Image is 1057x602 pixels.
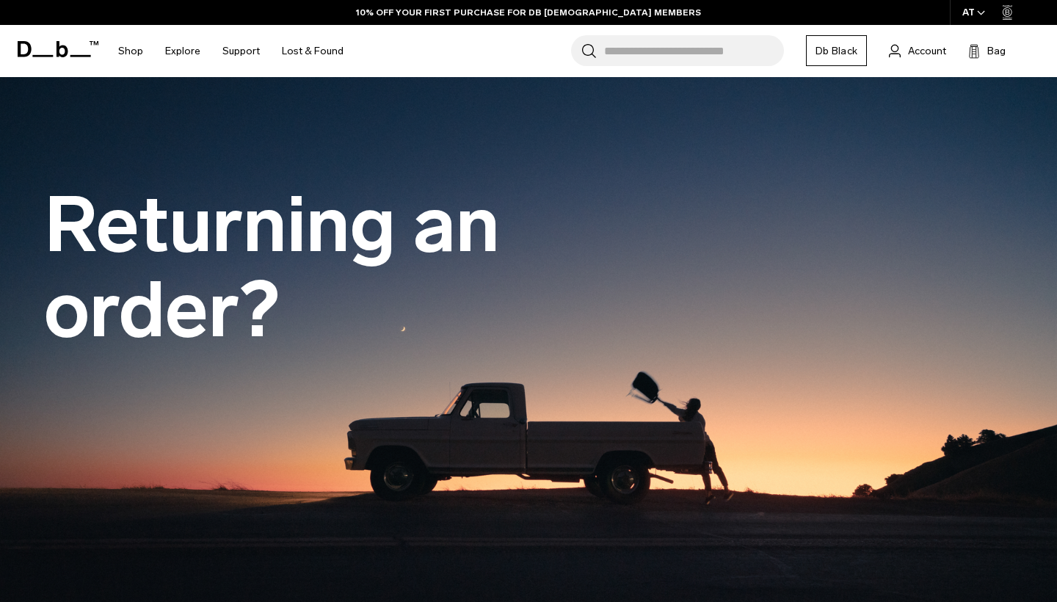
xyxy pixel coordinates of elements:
[908,43,946,59] span: Account
[282,25,344,77] a: Lost & Found
[356,6,701,19] a: 10% OFF YOUR FIRST PURCHASE FOR DB [DEMOGRAPHIC_DATA] MEMBERS
[107,25,355,77] nav: Main Navigation
[806,35,867,66] a: Db Black
[968,42,1006,59] button: Bag
[889,42,946,59] a: Account
[118,25,143,77] a: Shop
[165,25,200,77] a: Explore
[987,43,1006,59] span: Bag
[44,183,705,352] h1: Returning an order?
[222,25,260,77] a: Support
